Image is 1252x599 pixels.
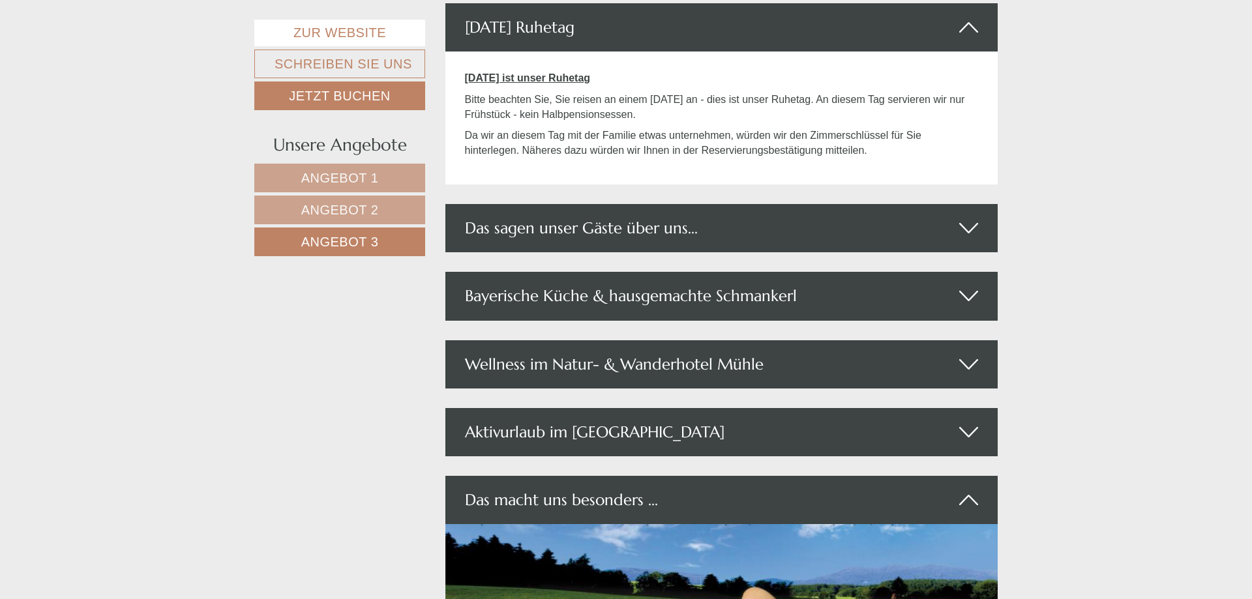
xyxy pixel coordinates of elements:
span: Angebot 1 [301,171,379,185]
div: Das macht uns besonders ... [445,476,998,524]
a: Jetzt buchen [254,81,425,110]
span: Angebot 2 [301,203,379,217]
div: Aktivurlaub im [GEOGRAPHIC_DATA] [445,408,998,456]
strong: [DATE] ist unser Ruhetag [465,72,591,83]
div: Unsere Angebote [254,133,425,157]
p: Da wir an diesem Tag mit der Familie etwas unternehmen, würden wir den Zimmerschlüssel für Sie hi... [465,128,979,158]
a: Zur Website [254,20,425,46]
div: Wellness im Natur- & Wanderhotel Mühle [445,340,998,388]
p: Bitte beachten Sie, Sie reisen an einem [DATE] an - dies ist unser Ruhetag. An diesem Tag servier... [465,93,979,123]
span: Angebot 3 [301,235,379,249]
div: Das sagen unser Gäste über uns... [445,204,998,252]
a: Schreiben Sie uns [254,50,425,78]
div: Bayerische Küche & hausgemachte Schmankerl [445,272,998,320]
div: [DATE] Ruhetag [445,3,998,51]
